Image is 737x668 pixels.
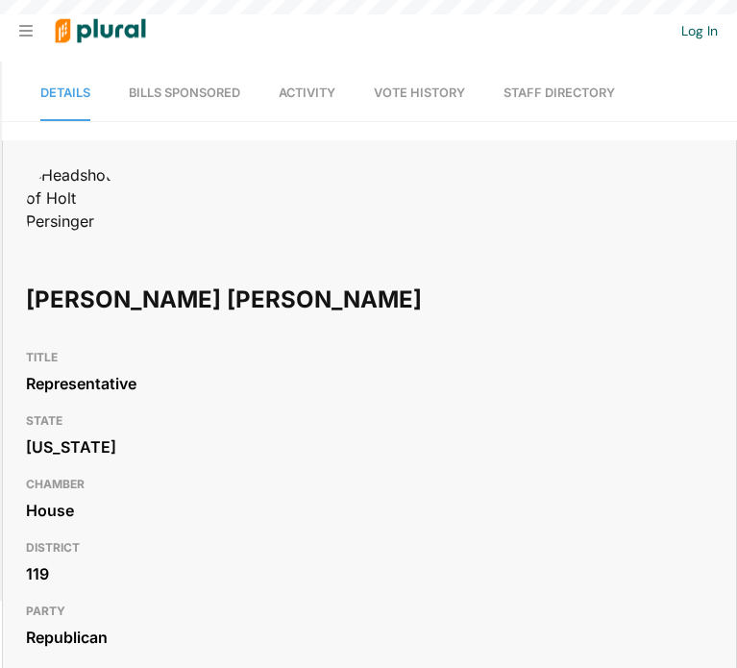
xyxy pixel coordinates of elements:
[26,600,713,623] h3: PARTY
[681,22,718,39] a: Log In
[26,271,438,329] h1: [PERSON_NAME] [PERSON_NAME]
[26,496,713,525] div: House
[26,473,713,496] h3: CHAMBER
[279,66,335,121] a: Activity
[26,623,713,652] div: Republican
[129,66,240,121] a: Bills Sponsored
[26,433,713,461] div: [US_STATE]
[40,1,160,62] img: Logo for Plural
[504,66,615,121] a: Staff Directory
[26,346,713,369] h3: TITLE
[279,86,335,100] span: Activity
[374,66,465,121] a: Vote History
[374,86,465,100] span: Vote History
[26,409,713,433] h3: STATE
[129,86,240,100] span: Bills Sponsored
[26,369,713,398] div: Representative
[26,559,713,588] div: 119
[26,536,713,559] h3: DISTRICT
[40,66,90,121] a: Details
[26,163,122,233] img: Headshot of Holt Persinger
[40,86,90,100] span: Details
